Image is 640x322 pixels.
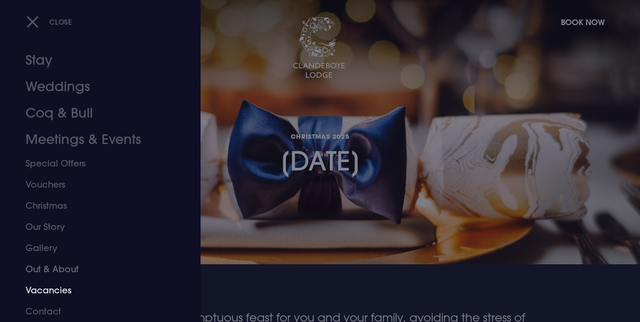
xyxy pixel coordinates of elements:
[26,301,165,322] a: Contact
[26,13,72,31] button: Close
[26,280,165,301] a: Vacancies
[26,237,165,259] a: Gallery
[49,17,72,26] span: Close
[26,126,165,153] a: Meetings & Events
[26,74,165,100] a: Weddings
[26,174,165,195] a: Vouchers
[26,259,165,280] a: Out & About
[26,47,165,74] a: Stay
[26,195,165,216] a: Christmas
[26,216,165,237] a: Our Story
[26,153,165,174] a: Special Offers
[26,100,165,126] a: Coq & Bull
